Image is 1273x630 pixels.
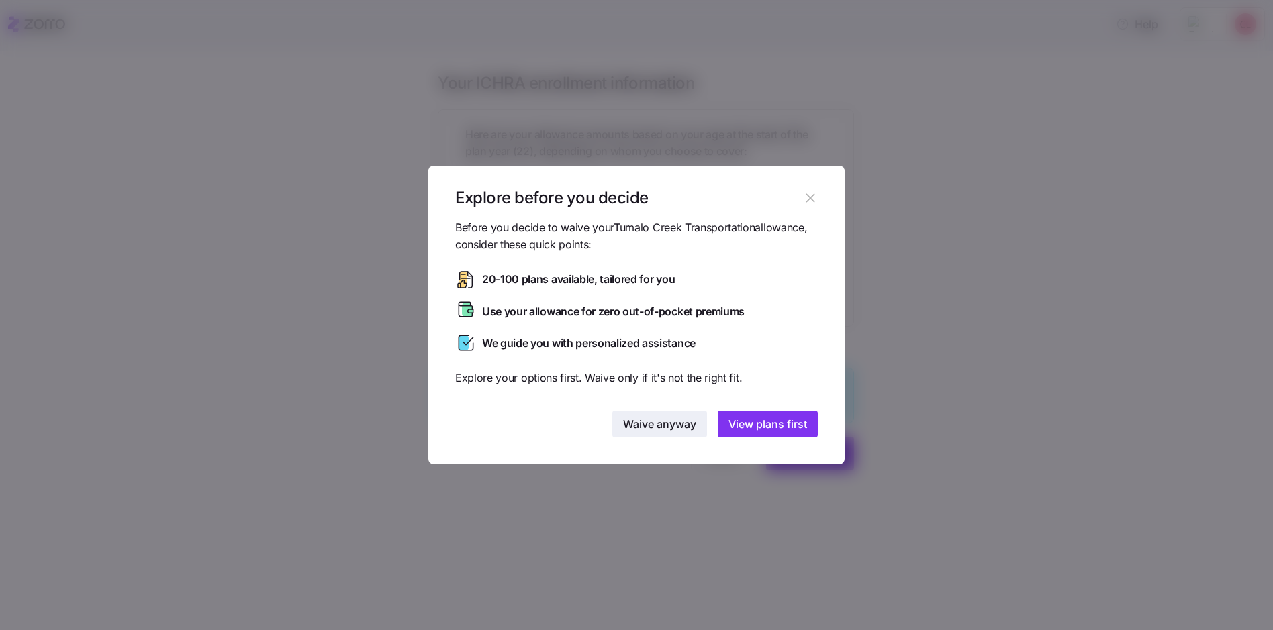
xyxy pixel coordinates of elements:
[623,416,696,432] span: Waive anyway
[455,370,818,386] span: Explore your options first. Waive only if it's not the right fit.
[482,271,675,288] span: 20-100 plans available, tailored for you
[612,411,707,437] button: Waive anyway
[455,219,818,253] span: Before you decide to waive your Tumalo Creek Transportation allowance, consider these quick points:
[455,187,800,208] h1: Explore before you decide
[718,411,818,437] button: View plans first
[482,335,696,352] span: We guide you with personalized assistance
[728,416,807,432] span: View plans first
[482,303,745,320] span: Use your allowance for zero out-of-pocket premiums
